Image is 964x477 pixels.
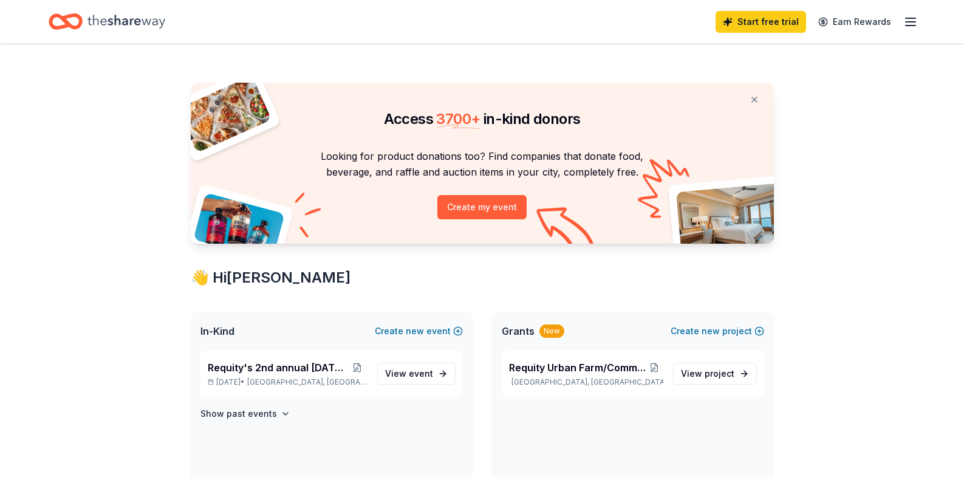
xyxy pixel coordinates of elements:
span: In-Kind [200,324,234,338]
img: Pizza [177,75,272,153]
button: Createnewproject [671,324,764,338]
span: Requity Urban Farm/Community Garden [509,360,646,375]
span: Access in-kind donors [384,110,581,128]
span: View [385,366,433,381]
p: [GEOGRAPHIC_DATA], [GEOGRAPHIC_DATA] [509,377,663,387]
div: 👋 Hi [PERSON_NAME] [191,268,774,287]
div: New [539,324,564,338]
a: Start free trial [716,11,806,33]
button: Createnewevent [375,324,463,338]
a: View event [377,363,456,385]
button: Create my event [437,195,527,219]
span: project [705,368,734,379]
a: Earn Rewards [811,11,898,33]
p: Looking for product donations too? Find companies that donate food, beverage, and raffle and auct... [205,148,759,180]
h4: Show past events [200,407,277,421]
p: [DATE] • [208,377,367,387]
span: [GEOGRAPHIC_DATA], [GEOGRAPHIC_DATA] [247,377,367,387]
span: new [406,324,424,338]
span: 3700 + [436,110,480,128]
img: Curvy arrow [536,207,597,253]
span: Grants [502,324,535,338]
span: View [681,366,734,381]
button: Show past events [200,407,290,421]
span: new [702,324,720,338]
span: Requity's 2nd annual [DATE] Drive [208,360,347,375]
a: Home [49,7,165,36]
span: event [409,368,433,379]
a: View project [673,363,757,385]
